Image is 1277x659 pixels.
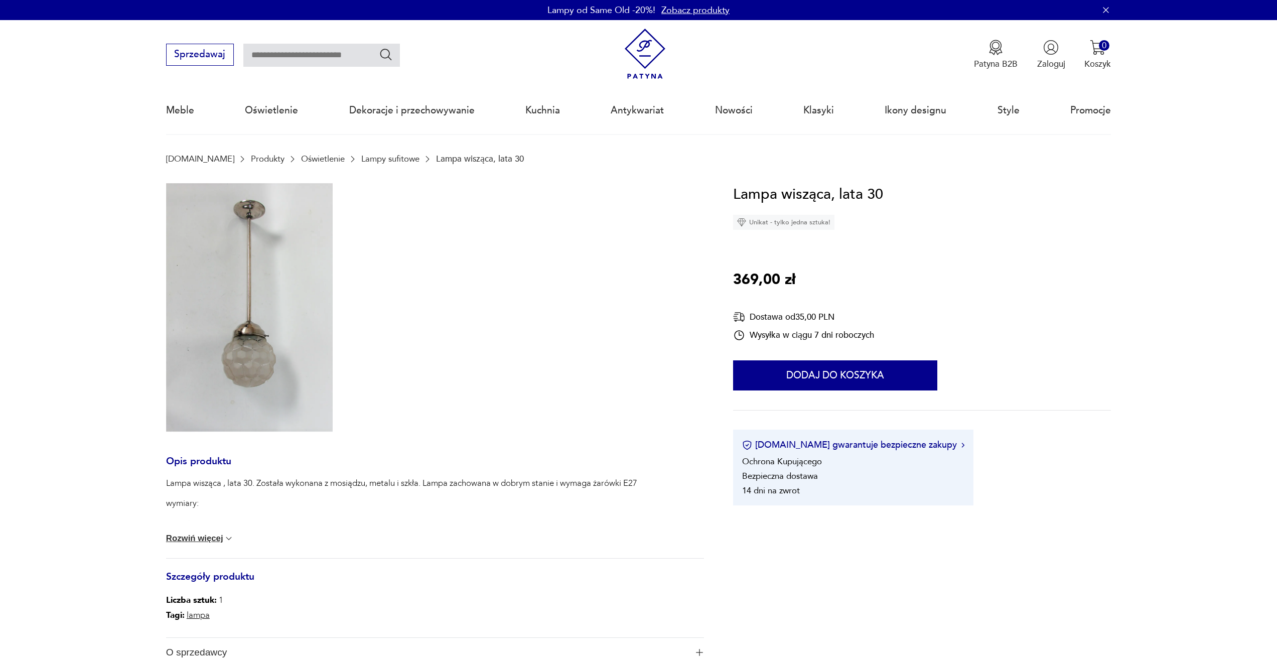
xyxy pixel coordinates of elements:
[245,87,298,134] a: Oświetlenie
[733,183,883,206] h1: Lampa wisząca, lata 30
[974,58,1018,70] p: Patyna B2B
[379,47,393,62] button: Szukaj
[974,40,1018,70] button: Patyna B2B
[1037,40,1065,70] button: Zaloguj
[733,329,874,341] div: Wysyłka w ciągu 7 dni roboczych
[733,311,745,323] img: Ikona dostawy
[166,87,194,134] a: Meble
[661,4,730,17] a: Zobacz produkty
[733,215,834,230] div: Unikat - tylko jedna sztuka!
[974,40,1018,70] a: Ikona medaluPatyna B2B
[166,183,333,432] img: Zdjęcie produktu Lampa wisząca, lata 30
[1084,58,1111,70] p: Koszyk
[166,594,217,606] b: Liczba sztuk:
[998,87,1020,134] a: Style
[301,154,345,164] a: Oświetlenie
[166,44,234,66] button: Sprzedawaj
[733,311,874,323] div: Dostawa od 35,00 PLN
[1037,58,1065,70] p: Zaloguj
[742,456,822,467] li: Ochrona Kupującego
[742,440,752,450] img: Ikona certyfikatu
[166,154,234,164] a: [DOMAIN_NAME]
[166,51,234,59] a: Sprzedawaj
[166,497,637,509] p: wymiary:
[361,154,419,164] a: Lampy sufitowe
[737,218,746,227] img: Ikona diamentu
[1090,40,1105,55] img: Ikona koszyka
[251,154,285,164] a: Produkty
[1070,87,1111,134] a: Promocje
[885,87,946,134] a: Ikony designu
[733,360,937,390] button: Dodaj do koszyka
[166,593,223,608] p: 1
[1084,40,1111,70] button: 0Koszyk
[961,443,964,448] img: Ikona strzałki w prawo
[733,269,795,292] p: 369,00 zł
[224,534,234,544] img: chevron down
[715,87,753,134] a: Nowości
[611,87,664,134] a: Antykwariat
[166,477,637,489] p: Lampa wisząca , lata 30. Została wykonana z mosiądzu, metalu i szkła. Lampa zachowana w dobrym st...
[166,517,637,530] p: wys.54cm
[436,154,524,164] p: Lampa wisząca, lata 30
[803,87,834,134] a: Klasyki
[166,609,185,621] b: Tagi:
[349,87,475,134] a: Dekoracje i przechowywanie
[1099,40,1109,51] div: 0
[742,439,964,451] button: [DOMAIN_NAME] gwarantuje bezpieczne zakupy
[1043,40,1059,55] img: Ikonka użytkownika
[620,29,670,79] img: Patyna - sklep z meblami i dekoracjami vintage
[988,40,1004,55] img: Ikona medalu
[187,609,210,621] a: lampa
[742,470,818,482] li: Bezpieczna dostawa
[166,534,234,544] button: Rozwiń więcej
[547,4,655,17] p: Lampy od Same Old -20%!
[525,87,560,134] a: Kuchnia
[696,649,703,656] img: Ikona plusa
[166,573,704,593] h3: Szczegóły produktu
[742,485,800,496] li: 14 dni na zwrot
[166,458,704,478] h3: Opis produktu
